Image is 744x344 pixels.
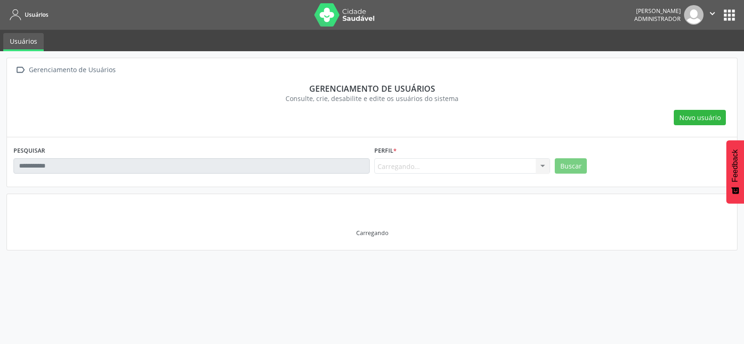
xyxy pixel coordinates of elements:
[27,63,117,77] div: Gerenciamento de Usuários
[634,15,681,23] span: Administrador
[356,229,388,237] div: Carregando
[684,5,704,25] img: img
[7,7,48,22] a: Usuários
[13,63,117,77] a:  Gerenciamento de Usuários
[721,7,737,23] button: apps
[726,140,744,203] button: Feedback - Mostrar pesquisa
[13,63,27,77] i: 
[13,144,45,158] label: PESQUISAR
[374,144,397,158] label: Perfil
[634,7,681,15] div: [PERSON_NAME]
[3,33,44,51] a: Usuários
[555,158,587,174] button: Buscar
[679,113,721,122] span: Novo usuário
[731,149,739,182] span: Feedback
[704,5,721,25] button: 
[674,110,726,126] button: Novo usuário
[707,8,717,19] i: 
[20,94,724,103] div: Consulte, crie, desabilite e edite os usuários do sistema
[20,83,724,94] div: Gerenciamento de usuários
[25,11,48,19] span: Usuários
